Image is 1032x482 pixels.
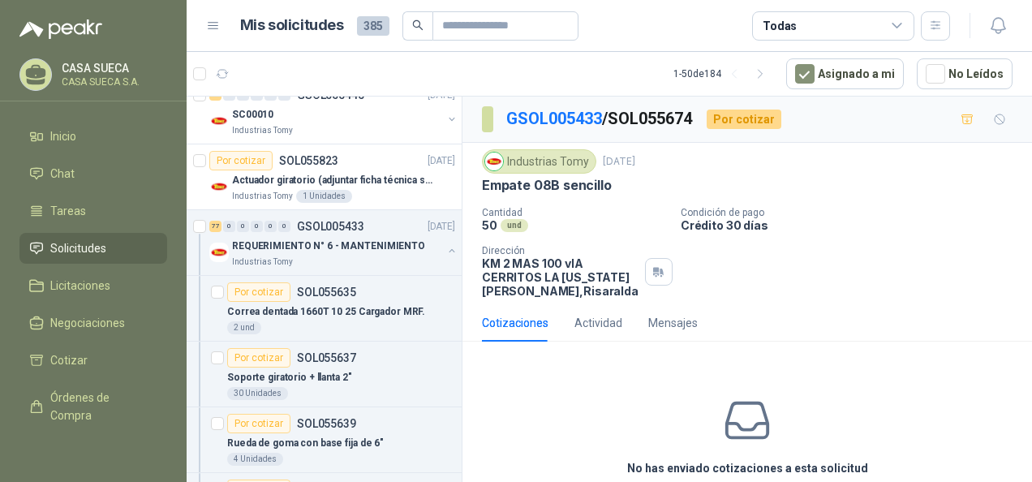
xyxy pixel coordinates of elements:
[279,155,338,166] p: SOL055823
[19,437,167,468] a: Remisiones
[50,165,75,183] span: Chat
[227,348,290,368] div: Por cotizar
[482,177,612,194] p: Empate 08B sencillo
[227,453,283,466] div: 4 Unidades
[917,58,1013,89] button: No Leídos
[50,127,76,145] span: Inicio
[19,345,167,376] a: Cotizar
[19,158,167,189] a: Chat
[187,407,462,473] a: Por cotizarSOL055639Rueda de goma con base fija de 6"4 Unidades
[50,239,106,257] span: Solicitudes
[232,239,425,254] p: REQUERIMIENTO N° 6 - MANTENIMIENTO
[627,459,868,477] h3: No has enviado cotizaciones a esta solicitud
[278,221,290,232] div: 0
[673,61,773,87] div: 1 - 50 de 184
[209,85,458,137] a: 1 0 0 0 0 0 GSOL005445[DATE] Company LogoSC00010Industrias Tomy
[297,352,356,364] p: SOL055637
[574,314,622,332] div: Actividad
[506,109,602,128] a: GSOL005433
[237,221,249,232] div: 0
[227,414,290,433] div: Por cotizar
[482,218,497,232] p: 50
[50,277,110,295] span: Licitaciones
[603,154,635,170] p: [DATE]
[297,89,364,101] p: GSOL005445
[19,270,167,301] a: Licitaciones
[240,14,344,37] h1: Mis solicitudes
[412,19,424,31] span: search
[227,321,261,334] div: 2 und
[19,308,167,338] a: Negociaciones
[19,121,167,152] a: Inicio
[209,221,221,232] div: 77
[506,106,694,131] p: / SOL055674
[485,153,503,170] img: Company Logo
[19,19,102,39] img: Logo peakr
[264,221,277,232] div: 0
[482,149,596,174] div: Industrias Tomy
[227,370,352,385] p: Soporte giratorio + llanta 2"
[227,304,425,320] p: Correa dentada 1660T 10 25 Cargador MRF.
[50,202,86,220] span: Tareas
[50,314,125,332] span: Negociaciones
[209,217,458,269] a: 77 0 0 0 0 0 GSOL005433[DATE] Company LogoREQUERIMIENTO N° 6 - MANTENIMIENTOIndustrias Tomy
[227,387,288,400] div: 30 Unidades
[648,314,698,332] div: Mensajes
[297,418,356,429] p: SOL055639
[209,111,229,131] img: Company Logo
[763,17,797,35] div: Todas
[297,221,364,232] p: GSOL005433
[50,389,152,424] span: Órdenes de Compra
[296,190,352,203] div: 1 Unidades
[209,243,229,262] img: Company Logo
[482,314,548,332] div: Cotizaciones
[209,151,273,170] div: Por cotizar
[482,245,639,256] p: Dirección
[681,218,1026,232] p: Crédito 30 días
[707,110,781,129] div: Por cotizar
[482,256,639,298] p: KM 2 MAS 100 vIA CERRITOS LA [US_STATE] [PERSON_NAME] , Risaralda
[232,124,293,137] p: Industrias Tomy
[232,190,293,203] p: Industrias Tomy
[297,286,356,298] p: SOL055635
[223,221,235,232] div: 0
[19,382,167,431] a: Órdenes de Compra
[232,256,293,269] p: Industrias Tomy
[227,282,290,302] div: Por cotizar
[19,233,167,264] a: Solicitudes
[187,276,462,342] a: Por cotizarSOL055635Correa dentada 1660T 10 25 Cargador MRF.2 und
[428,219,455,235] p: [DATE]
[482,207,668,218] p: Cantidad
[187,342,462,407] a: Por cotizarSOL055637Soporte giratorio + llanta 2"30 Unidades
[428,153,455,169] p: [DATE]
[786,58,904,89] button: Asignado a mi
[227,436,384,451] p: Rueda de goma con base fija de 6"
[187,144,462,210] a: Por cotizarSOL055823[DATE] Company LogoActuador giratorio (adjuntar ficha técnica si es diferente...
[501,219,528,232] div: und
[232,107,273,123] p: SC00010
[357,16,389,36] span: 385
[251,221,263,232] div: 0
[209,177,229,196] img: Company Logo
[50,351,88,369] span: Cotizar
[232,173,434,188] p: Actuador giratorio (adjuntar ficha técnica si es diferente a festo)
[19,196,167,226] a: Tareas
[62,62,163,74] p: CASA SUECA
[62,77,163,87] p: CASA SUECA S.A.
[681,207,1026,218] p: Condición de pago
